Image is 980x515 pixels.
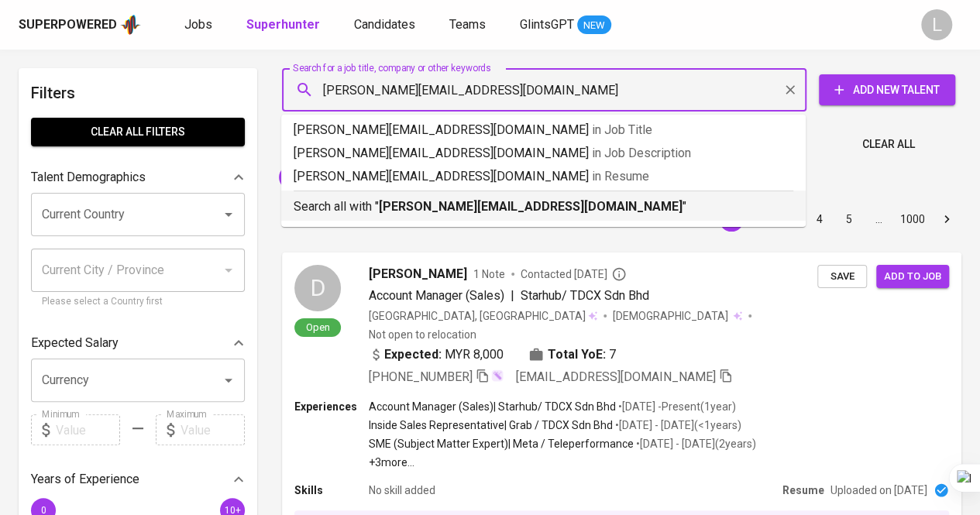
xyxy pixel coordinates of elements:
[856,130,921,159] button: Clear All
[369,308,597,324] div: [GEOGRAPHIC_DATA], [GEOGRAPHIC_DATA]
[616,399,736,414] p: • [DATE] - Present ( 1 year )
[369,345,504,364] div: MYR 8,000
[862,135,915,154] span: Clear All
[181,414,245,445] input: Value
[42,294,234,310] p: Please select a Country first
[613,417,741,433] p: • [DATE] - [DATE] ( <1 years )
[369,482,435,498] p: No skill added
[43,122,232,142] span: Clear All filters
[31,464,245,495] div: Years of Experience
[246,15,323,35] a: Superhunter
[19,13,141,36] a: Superpoweredapp logo
[592,146,691,160] span: in Job Description
[31,168,146,187] p: Talent Demographics
[31,118,245,146] button: Clear All filters
[884,268,941,286] span: Add to job
[369,455,756,470] p: +3 more ...
[120,13,141,36] img: app logo
[294,197,793,216] p: Search all with " "
[184,17,212,32] span: Jobs
[369,265,467,283] span: [PERSON_NAME]
[782,482,824,498] p: Resume
[184,15,215,35] a: Jobs
[521,288,649,303] span: Starhub/ TDCX Sdn Bhd
[779,79,801,101] button: Clear
[819,74,955,105] button: Add New Talent
[473,266,505,282] span: 1 Note
[369,327,476,342] p: Not open to relocation
[449,17,486,32] span: Teams
[934,207,959,232] button: Go to next page
[294,265,341,311] div: D
[577,18,611,33] span: NEW
[876,265,949,289] button: Add to job
[592,169,649,184] span: in Resume
[31,470,139,489] p: Years of Experience
[369,288,504,303] span: Account Manager (Sales)
[279,170,540,184] span: "[PERSON_NAME]" AND "negeri [GEOGRAPHIC_DATA]"
[19,16,117,34] div: Superpowered
[825,268,859,286] span: Save
[31,81,245,105] h6: Filters
[369,369,473,384] span: [PHONE_NUMBER]
[369,399,616,414] p: Account Manager (Sales) | Starhub/ TDCX Sdn Bhd
[520,17,574,32] span: GlintsGPT
[294,144,793,163] p: [PERSON_NAME][EMAIL_ADDRESS][DOMAIN_NAME]
[369,436,634,451] p: SME (Subject Matter Expert) | Meta / Teleperformance
[687,207,961,232] nav: pagination navigation
[31,328,245,359] div: Expected Salary
[279,165,556,190] div: "[PERSON_NAME]" AND "negeri [GEOGRAPHIC_DATA]"
[511,287,514,305] span: |
[354,17,415,32] span: Candidates
[548,345,606,364] b: Total YoE:
[294,167,793,186] p: [PERSON_NAME][EMAIL_ADDRESS][DOMAIN_NAME]
[300,321,336,334] span: Open
[369,417,613,433] p: Inside Sales Representative | Grab / TDCX Sdn Bhd
[611,266,627,282] svg: By Malaysia recruiter
[31,162,245,193] div: Talent Demographics
[807,207,832,232] button: Go to page 4
[520,15,611,35] a: GlintsGPT NEW
[521,266,627,282] span: Contacted [DATE]
[384,345,442,364] b: Expected:
[246,17,320,32] b: Superhunter
[31,334,119,352] p: Expected Salary
[921,9,952,40] div: L
[896,207,930,232] button: Go to page 1000
[831,81,943,100] span: Add New Talent
[516,369,716,384] span: [EMAIL_ADDRESS][DOMAIN_NAME]
[56,414,120,445] input: Value
[491,369,504,382] img: magic_wand.svg
[218,204,239,225] button: Open
[837,207,861,232] button: Go to page 5
[354,15,418,35] a: Candidates
[613,308,731,324] span: [DEMOGRAPHIC_DATA]
[449,15,489,35] a: Teams
[634,436,756,451] p: • [DATE] - [DATE] ( 2 years )
[218,369,239,391] button: Open
[379,199,683,214] b: [PERSON_NAME][EMAIL_ADDRESS][DOMAIN_NAME]
[294,399,369,414] p: Experiences
[609,345,616,364] span: 7
[294,482,369,498] p: Skills
[592,122,652,137] span: in Job Title
[866,211,891,227] div: …
[830,482,927,498] p: Uploaded on [DATE]
[817,265,867,289] button: Save
[294,121,793,139] p: [PERSON_NAME][EMAIL_ADDRESS][DOMAIN_NAME]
